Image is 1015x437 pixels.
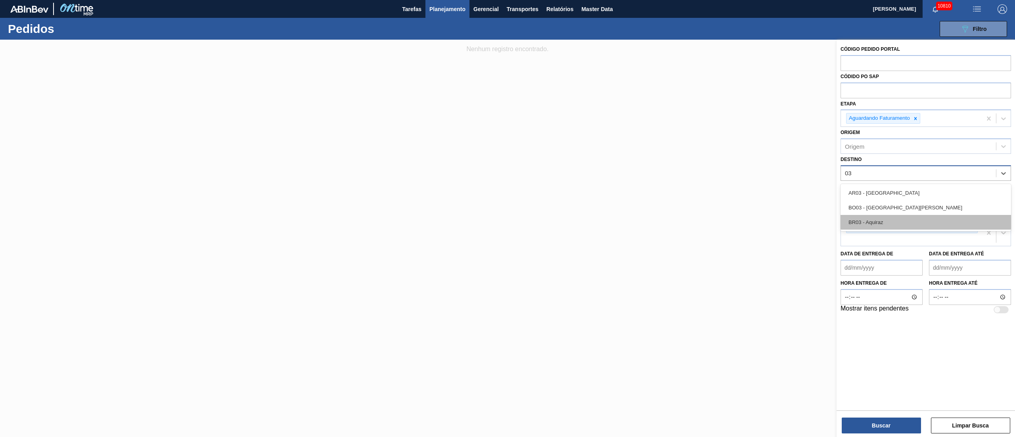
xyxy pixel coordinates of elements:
[972,4,982,14] img: userActions
[841,200,1011,215] div: BO03 - [GEOGRAPHIC_DATA][PERSON_NAME]
[581,4,613,14] span: Master Data
[929,260,1011,276] input: dd/mm/yyyy
[841,305,909,314] label: Mostrar itens pendentes
[841,215,1011,230] div: BR03 - Aquiraz
[973,26,987,32] span: Filtro
[841,186,1011,200] div: AR03 - [GEOGRAPHIC_DATA]
[841,184,865,189] label: Carteira
[998,4,1007,14] img: Logout
[429,4,465,14] span: Planejamento
[936,2,952,10] span: 10810
[845,143,864,150] div: Origem
[841,260,923,276] input: dd/mm/yyyy
[8,24,131,33] h1: Pedidos
[841,278,923,289] label: Hora entrega de
[546,4,573,14] span: Relatórios
[923,4,948,15] button: Notificações
[841,74,879,79] label: Códido PO SAP
[929,251,984,257] label: Data de Entrega até
[940,21,1007,37] button: Filtro
[473,4,499,14] span: Gerencial
[10,6,48,13] img: TNhmsLtSVTkK8tSr43FrP2fwEKptu5GPRR3wAAAABJRU5ErkJggg==
[929,278,1011,289] label: Hora entrega até
[402,4,421,14] span: Tarefas
[841,130,860,135] label: Origem
[841,251,893,257] label: Data de Entrega de
[841,157,862,162] label: Destino
[841,101,856,107] label: Etapa
[841,46,900,52] label: Código Pedido Portal
[846,113,911,123] div: Aguardando Faturamento
[507,4,538,14] span: Transportes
